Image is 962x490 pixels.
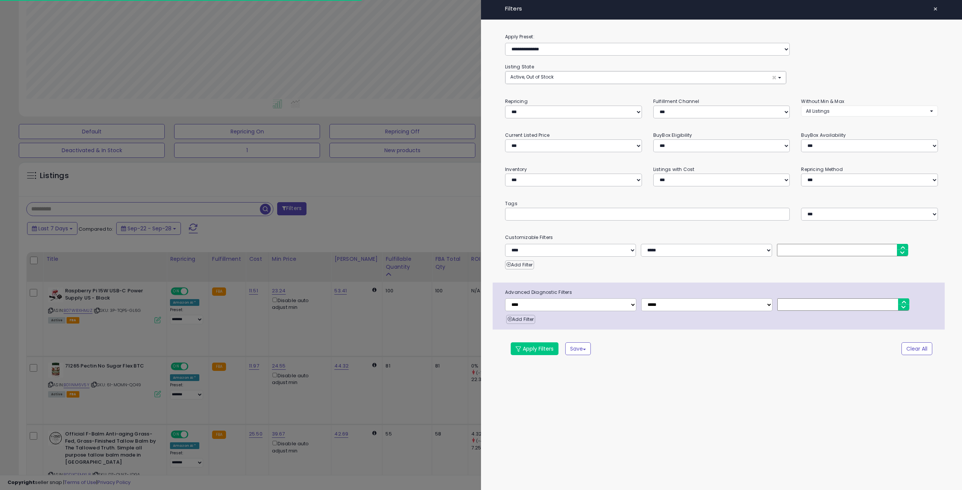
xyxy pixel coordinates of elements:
[565,342,591,355] button: Save
[499,288,945,296] span: Advanced Diagnostic Filters
[511,342,558,355] button: Apply Filters
[505,98,528,104] small: Repricing
[499,33,944,41] label: Apply Preset:
[505,166,527,172] small: Inventory
[505,132,549,138] small: Current Listed Price
[510,74,554,80] span: Active, Out of Stock
[653,166,695,172] small: Listings with Cost
[933,4,938,14] span: ×
[505,260,534,269] button: Add Filter
[930,4,941,14] button: ×
[801,98,844,104] small: Without Min & Max
[505,6,938,12] h4: Filters
[901,342,932,355] button: Clear All
[772,74,777,82] span: ×
[653,98,699,104] small: Fulfillment Channel
[505,64,534,70] small: Listing State
[506,315,535,324] button: Add Filter
[801,132,846,138] small: BuyBox Availability
[653,132,692,138] small: BuyBox Eligibility
[801,106,938,116] button: All Listings
[499,233,944,242] small: Customizable Filters
[801,166,843,172] small: Repricing Method
[499,200,944,208] small: Tags
[806,108,830,114] span: All Listings
[505,71,786,84] button: Active, Out of Stock ×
